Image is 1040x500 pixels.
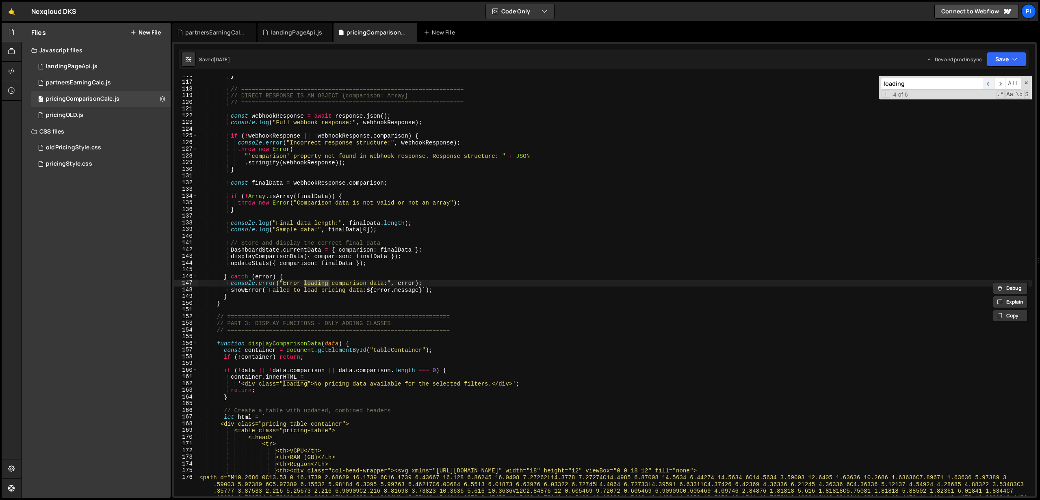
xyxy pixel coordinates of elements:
span: Whole Word Search [1015,91,1023,99]
div: pricingComparisonCalc.js [46,95,119,103]
div: 154 [174,327,198,334]
div: 163 [174,387,198,394]
div: 121 [174,106,198,112]
div: 17183/47474.js [31,107,171,123]
div: 168 [174,420,198,427]
div: Javascript files [22,42,171,58]
span: 0 [38,97,43,103]
div: 17183/47505.css [31,140,171,156]
div: 156 [174,340,198,347]
div: pricingComparisonCalc.js [347,28,407,37]
div: 130 [174,166,198,173]
div: New File [424,28,458,37]
div: 135 [174,199,198,206]
div: 147 [174,280,198,287]
button: Code Only [486,4,554,19]
div: 172 [174,447,198,454]
span: Toggle Replace mode [882,91,890,98]
div: pricingOLD.js [46,112,83,119]
div: Dev and prod in sync [927,56,982,63]
div: partnersEarningCalc.js [46,79,111,86]
div: 136 [174,206,198,213]
div: 170 [174,434,198,441]
div: 17183/47469.js [31,75,171,91]
div: oldPricingStyle.css [46,144,101,151]
div: 138 [174,220,198,226]
div: 131 [174,172,198,179]
div: 160 [174,367,198,374]
div: 159 [174,360,198,367]
div: 137 [174,213,198,220]
button: Copy [993,310,1028,322]
div: 125 [174,132,198,139]
div: 145 [174,266,198,273]
div: 139 [174,226,198,233]
div: partnersEarningCalc.js [185,28,246,37]
span: 4 of 6 [890,91,911,98]
div: 162 [174,380,198,387]
button: Debug [993,282,1028,294]
a: Pi [1021,4,1036,19]
button: Save [987,52,1026,67]
div: 166 [174,407,198,414]
div: 175 [174,467,198,474]
div: 155 [174,333,198,340]
div: 122 [174,112,198,119]
span: ​ [994,78,1005,90]
button: New File [130,29,161,36]
div: landingPageApi.js [271,28,322,37]
div: [DATE] [214,56,230,63]
div: 152 [174,313,198,320]
div: 17183/47471.js [31,91,171,107]
div: 148 [174,287,198,293]
div: pricingStyle.css [46,160,92,168]
div: 120 [174,99,198,106]
div: 144 [174,260,198,267]
div: 129 [174,159,198,166]
div: 128 [174,153,198,159]
span: ​ [983,78,994,90]
div: 142 [174,246,198,253]
span: RegExp Search [996,91,1005,99]
div: 171 [174,440,198,447]
div: 141 [174,239,198,246]
div: landingPageApi.js [46,63,97,70]
button: Explain [993,296,1028,308]
div: 119 [174,92,198,99]
div: Saved [199,56,230,63]
div: 153 [174,320,198,327]
div: 167 [174,414,198,420]
div: 132 [174,179,198,186]
div: CSS files [22,123,171,140]
a: 🤙 [2,2,22,21]
div: 17183/47472.css [31,156,171,172]
div: 123 [174,119,198,126]
div: 158 [174,353,198,360]
span: Search In Selection [1024,91,1029,99]
div: 17183/48018.js [31,58,171,75]
div: 140 [174,233,198,240]
div: 134 [174,193,198,200]
a: Connect to Webflow [934,4,1019,19]
div: 150 [174,300,198,307]
span: Alt-Enter [1005,78,1021,90]
div: 133 [174,186,198,193]
div: 149 [174,293,198,300]
div: Nexqloud DKS [31,6,76,16]
div: 118 [174,86,198,93]
div: 124 [174,126,198,133]
div: 169 [174,427,198,434]
div: 143 [174,253,198,260]
input: Search for [881,78,983,90]
div: 127 [174,146,198,153]
div: 117 [174,79,198,86]
div: 161 [174,373,198,380]
div: 146 [174,273,198,280]
div: 164 [174,394,198,401]
div: 157 [174,347,198,353]
div: 126 [174,139,198,146]
div: 165 [174,400,198,407]
h2: Files [31,28,46,37]
span: CaseSensitive Search [1005,91,1014,99]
